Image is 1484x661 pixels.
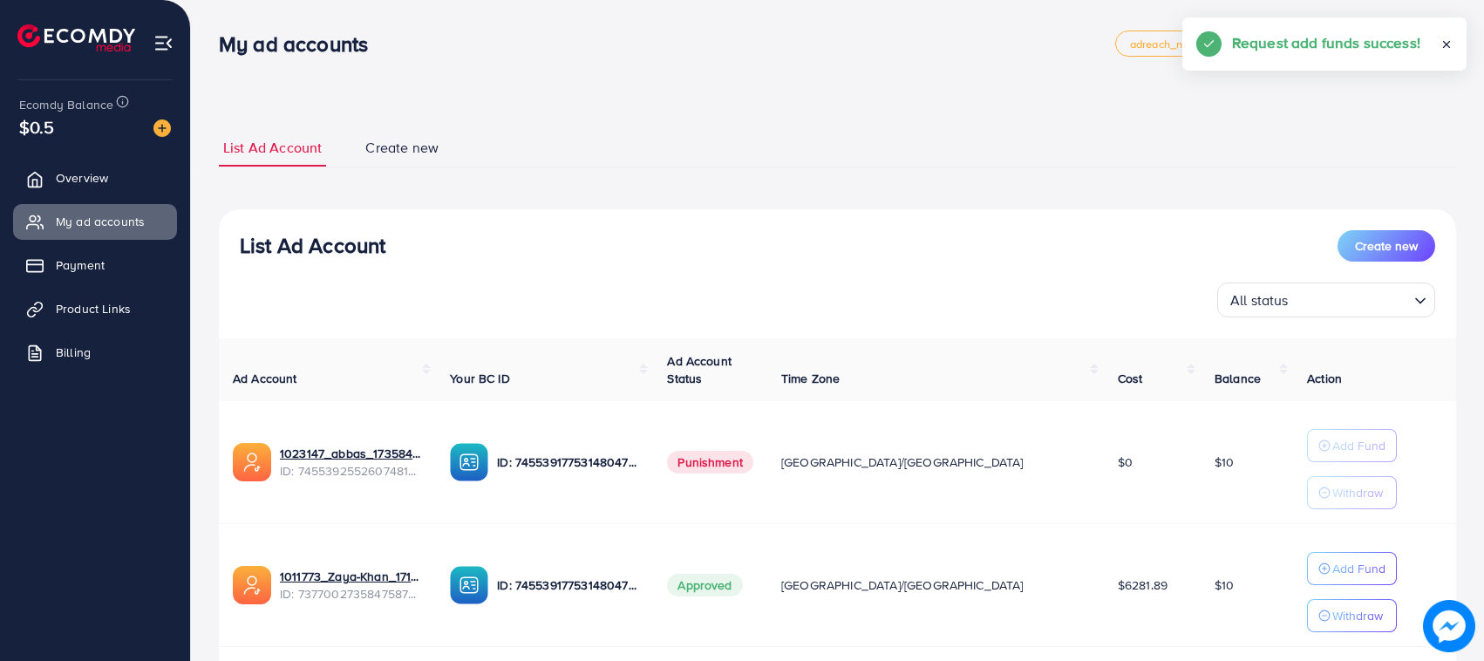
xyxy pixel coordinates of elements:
p: ID: 7455391775314804752 [497,575,639,596]
a: 1023147_abbas_1735843853887 [280,445,422,462]
span: adreach_new_package [1130,38,1247,50]
input: Search for option [1294,284,1407,313]
img: ic-ba-acc.ded83a64.svg [450,443,488,481]
p: Add Fund [1332,435,1385,456]
span: $0 [1118,453,1133,471]
span: ID: 7455392552607481857 [280,462,422,480]
span: $10 [1215,576,1234,594]
span: Create new [365,138,439,158]
span: $6281.89 [1118,576,1167,594]
div: <span class='underline'>1023147_abbas_1735843853887</span></br>7455392552607481857 [280,445,422,480]
h3: List Ad Account [240,233,385,258]
a: Overview [13,160,177,195]
span: My ad accounts [56,213,145,230]
span: Approved [667,574,742,596]
div: <span class='underline'>1011773_Zaya-Khan_1717592302951</span></br>7377002735847587841 [280,568,422,603]
span: List Ad Account [223,138,322,158]
span: Ad Account Status [667,352,732,387]
span: Your BC ID [450,370,510,387]
span: Balance [1215,370,1261,387]
img: image [1423,600,1475,652]
span: [GEOGRAPHIC_DATA]/[GEOGRAPHIC_DATA] [781,576,1024,594]
span: Payment [56,256,105,274]
span: ID: 7377002735847587841 [280,585,422,603]
img: ic-ba-acc.ded83a64.svg [450,566,488,604]
img: ic-ads-acc.e4c84228.svg [233,443,271,481]
p: Add Fund [1332,558,1385,579]
a: Payment [13,248,177,283]
span: Time Zone [781,370,840,387]
p: Withdraw [1332,605,1383,626]
span: Cost [1118,370,1143,387]
a: adreach_new_package [1115,31,1262,57]
div: Search for option [1217,283,1435,317]
h5: Request add funds success! [1232,31,1420,54]
a: My ad accounts [13,204,177,239]
span: Action [1307,370,1342,387]
button: Withdraw [1307,476,1397,509]
span: Billing [56,344,91,361]
h3: My ad accounts [219,31,382,57]
span: $0.5 [19,114,55,140]
span: All status [1227,288,1292,313]
span: [GEOGRAPHIC_DATA]/[GEOGRAPHIC_DATA] [781,453,1024,471]
img: logo [17,24,135,51]
button: Add Fund [1307,552,1397,585]
span: Ecomdy Balance [19,96,113,113]
button: Create new [1338,230,1435,262]
p: ID: 7455391775314804752 [497,452,639,473]
span: Ad Account [233,370,297,387]
a: Billing [13,335,177,370]
a: Product Links [13,291,177,326]
span: Punishment [667,451,753,474]
span: $10 [1215,453,1234,471]
span: Product Links [56,300,131,317]
img: image [153,119,171,137]
span: Create new [1355,237,1418,255]
p: Withdraw [1332,482,1383,503]
img: ic-ads-acc.e4c84228.svg [233,566,271,604]
span: Overview [56,169,108,187]
img: menu [153,33,174,53]
a: 1011773_Zaya-Khan_1717592302951 [280,568,422,585]
button: Add Fund [1307,429,1397,462]
button: Withdraw [1307,599,1397,632]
